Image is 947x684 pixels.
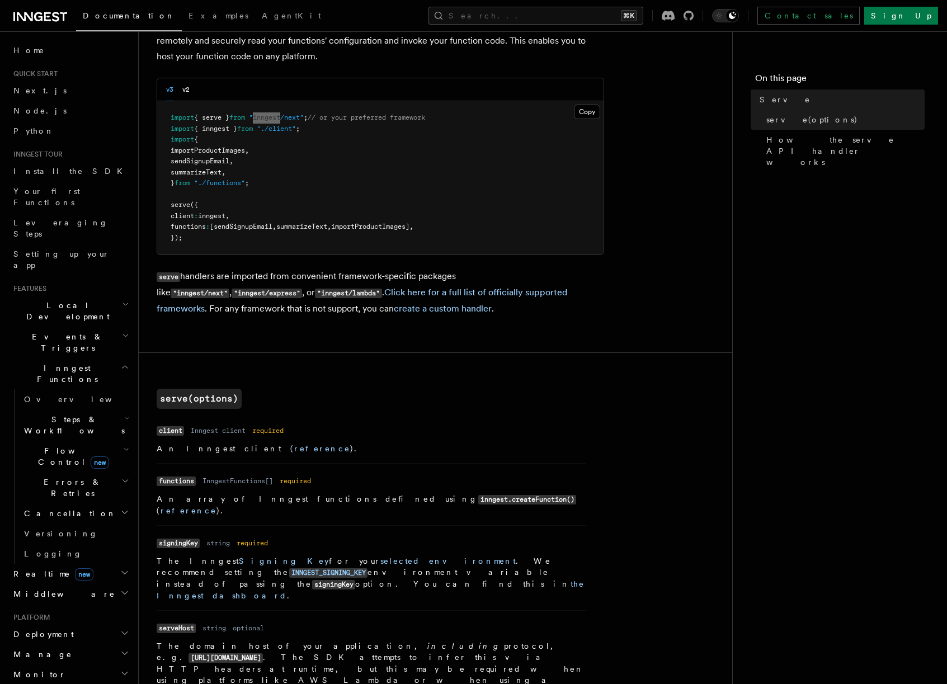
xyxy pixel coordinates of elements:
a: Contact sales [757,7,860,25]
em: including [427,641,504,650]
span: How the serve API handler works [766,134,925,168]
span: Inngest Functions [9,362,121,385]
span: Logging [24,549,82,558]
a: How the serve API handler works [762,130,925,172]
span: from [175,179,190,187]
span: } [171,179,175,187]
span: functions [171,223,206,230]
span: }); [171,234,182,242]
span: from [237,125,253,133]
span: Middleware [9,588,115,600]
code: signingKey [157,539,200,548]
span: importProductImages [171,147,245,154]
span: Events & Triggers [9,331,122,353]
button: v2 [182,78,190,101]
a: serve(options) [762,110,925,130]
a: Versioning [20,523,131,544]
button: v3 [166,78,173,101]
span: Your first Functions [13,187,80,207]
span: ; [304,114,308,121]
span: : [194,212,198,220]
dd: required [252,426,284,435]
a: INNGEST_SIGNING_KEY [289,568,368,577]
span: summarizeText [171,168,222,176]
button: Inngest Functions [9,358,131,389]
code: inngest.createFunction() [478,495,576,504]
span: ; [296,125,300,133]
a: create a custom handler [394,303,492,314]
a: Documentation [76,3,182,31]
p: The API handler is used to serve your application's via HTTP. This handler enables Inngest to rem... [157,17,604,64]
dd: required [280,477,311,485]
span: Examples [189,11,248,20]
p: The Inngest for your . We recommend setting the environment variable instead of passing the optio... [157,555,586,601]
a: Sign Up [864,7,938,25]
a: Next.js [9,81,131,101]
span: importProductImages] [331,223,409,230]
a: reference [161,506,216,515]
span: AgentKit [262,11,321,20]
span: Leveraging Steps [13,218,108,238]
span: from [229,114,245,121]
a: Serve [755,89,925,110]
code: "inngest/express" [232,289,302,298]
span: client [171,212,194,220]
dd: string [202,624,226,633]
span: Serve [760,94,811,105]
kbd: ⌘K [621,10,637,21]
span: Quick start [9,69,58,78]
code: serve(options) [157,389,242,409]
button: Search...⌘K [428,7,643,25]
a: Examples [182,3,255,30]
span: "./client" [257,125,296,133]
span: , [327,223,331,230]
span: { [194,135,198,143]
span: summarizeText [276,223,327,230]
span: ({ [190,201,198,209]
a: Your first Functions [9,181,131,213]
code: serveHost [157,624,196,633]
button: Manage [9,644,131,664]
a: Install the SDK [9,161,131,181]
span: , [225,212,229,220]
code: functions [157,477,196,486]
button: Copy [574,105,600,119]
code: signingKey [312,580,355,589]
button: Deployment [9,624,131,644]
span: { serve } [194,114,229,121]
span: Python [13,126,54,135]
span: Local Development [9,300,122,322]
span: , [409,223,413,230]
a: Logging [20,544,131,564]
span: Node.js [13,106,67,115]
dd: Inngest client [191,426,246,435]
a: Python [9,121,131,141]
span: serve [171,201,190,209]
span: Steps & Workflows [20,414,125,436]
code: INNGEST_SIGNING_KEY [289,568,368,578]
span: Versioning [24,529,98,538]
span: "inngest/next" [249,114,304,121]
span: , [229,157,233,165]
span: import [171,114,194,121]
p: An array of Inngest functions defined using ( ). [157,493,586,516]
dd: InngestFunctions[] [202,477,273,485]
span: , [245,147,249,154]
button: Cancellation [20,503,131,523]
button: Toggle dark mode [712,9,739,22]
a: Setting up your app [9,244,131,275]
a: reference [294,444,350,453]
a: Signing Key [239,556,329,565]
span: , [272,223,276,230]
span: inngest [198,212,225,220]
button: Steps & Workflows [20,409,131,441]
span: Cancellation [20,508,116,519]
span: [sendSignupEmail [210,223,272,230]
span: ; [245,179,249,187]
button: Errors & Retries [20,472,131,503]
span: new [91,456,109,469]
code: "inngest/lambda" [315,289,381,298]
span: Platform [9,613,50,622]
button: Realtimenew [9,564,131,584]
a: selected environment [380,556,516,565]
